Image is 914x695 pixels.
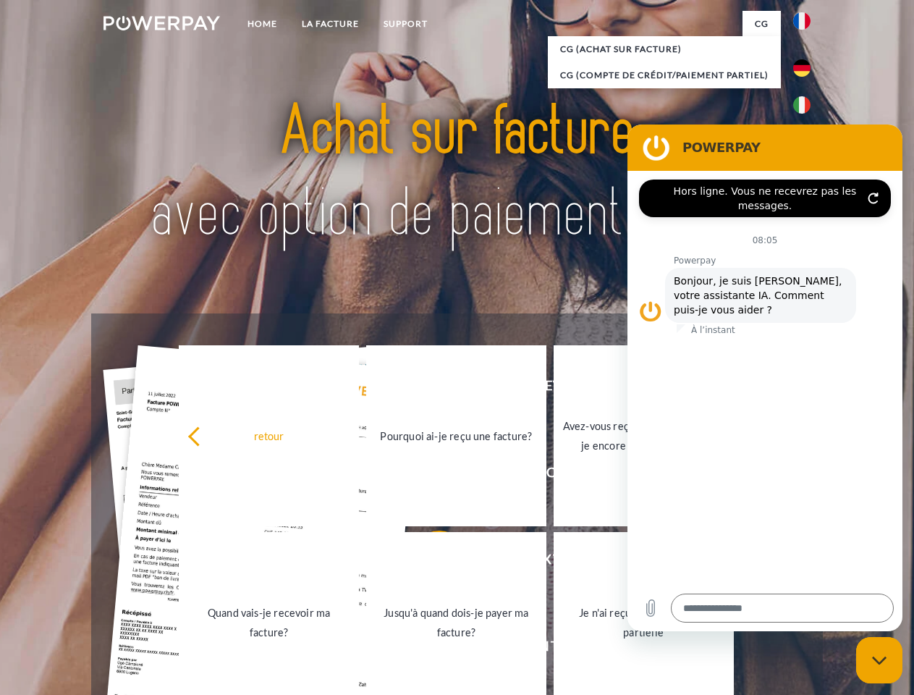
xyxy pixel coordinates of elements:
[375,603,538,642] div: Jusqu'à quand dois-je payer ma facture?
[562,416,725,455] div: Avez-vous reçu mes paiements, ai-je encore un solde ouvert?
[554,345,734,526] a: Avez-vous reçu mes paiements, ai-je encore un solde ouvert?
[793,96,811,114] img: it
[548,36,781,62] a: CG (achat sur facture)
[793,12,811,30] img: fr
[548,62,781,88] a: CG (Compte de crédit/paiement partiel)
[375,426,538,445] div: Pourquoi ai-je reçu une facture?
[103,16,220,30] img: logo-powerpay-white.svg
[235,11,289,37] a: Home
[138,69,776,277] img: title-powerpay_fr.svg
[187,603,350,642] div: Quand vais-je recevoir ma facture?
[793,59,811,77] img: de
[289,11,371,37] a: LA FACTURE
[371,11,440,37] a: Support
[742,11,781,37] a: CG
[187,426,350,445] div: retour
[856,637,902,683] iframe: Bouton de lancement de la fenêtre de messagerie, conversation en cours
[562,603,725,642] div: Je n'ai reçu qu'une livraison partielle
[627,125,902,631] iframe: Fenêtre de messagerie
